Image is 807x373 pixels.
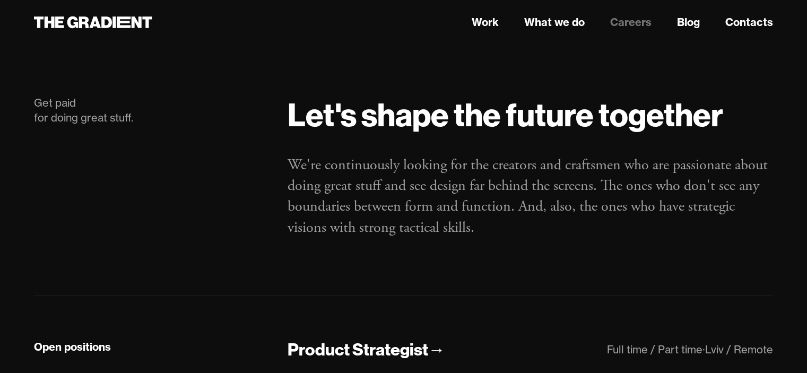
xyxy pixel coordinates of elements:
a: Blog [677,14,700,30]
div: Get paid for doing great stuff. [34,96,266,125]
a: What we do [524,14,585,30]
div: Full time / Part time [607,343,702,356]
div: · [702,343,705,356]
div: Lviv / Remote [705,343,773,356]
div: Product Strategist [288,339,428,361]
a: Work [472,14,499,30]
a: Product Strategist→ [288,339,445,361]
div: → [428,339,445,361]
strong: Open positions [34,340,111,353]
a: Careers [610,14,652,30]
p: We're continuously looking for the creators and craftsmen who are passionate about doing great st... [288,155,773,238]
a: Contacts [725,14,773,30]
strong: Let's shape the future together [288,94,723,135]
